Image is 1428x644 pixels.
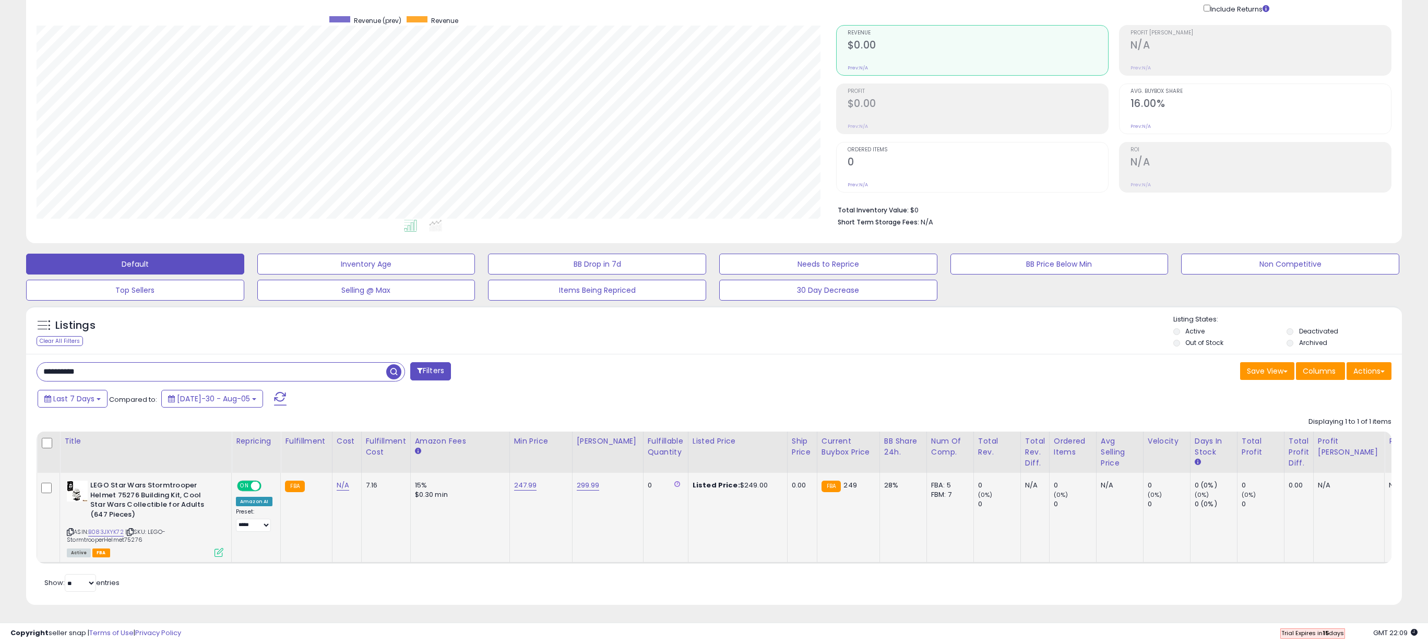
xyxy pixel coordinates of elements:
div: 0 (0%) [1195,481,1237,490]
span: 2025-08-13 22:09 GMT [1373,628,1418,638]
span: ROI [1130,147,1391,153]
div: 0 [1148,481,1190,490]
button: Filters [410,362,451,380]
div: 0 (0%) [1195,499,1237,509]
h2: 16.00% [1130,98,1391,112]
a: Privacy Policy [135,628,181,638]
b: Listed Price: [693,480,740,490]
div: Num of Comp. [931,436,969,458]
div: $0.30 min [415,490,502,499]
h2: $0.00 [848,98,1108,112]
div: Amazon Fees [415,436,505,447]
div: FBM: 7 [931,490,966,499]
h2: N/A [1130,156,1391,170]
a: N/A [337,480,349,491]
span: Last 7 Days [53,393,94,404]
small: FBA [822,481,841,492]
span: Profit [PERSON_NAME] [1130,30,1391,36]
button: BB Price Below Min [950,254,1169,275]
span: Revenue [848,30,1108,36]
div: Preset: [236,508,272,532]
small: Days In Stock. [1195,458,1201,467]
span: Revenue [431,16,458,25]
span: Revenue (prev) [354,16,401,25]
small: Prev: N/A [1130,123,1151,129]
div: N/A [1101,481,1135,490]
small: Prev: N/A [1130,182,1151,188]
div: 0 [1242,481,1284,490]
button: Columns [1296,362,1345,380]
div: Amazon AI [236,497,272,506]
span: Profit [848,89,1108,94]
p: Listing States: [1173,315,1402,325]
button: [DATE]-30 - Aug-05 [161,390,263,408]
div: N/A [1389,481,1423,490]
div: Velocity [1148,436,1186,447]
button: Items Being Repriced [488,280,706,301]
span: | SKU: LEGO-StormtrooperHelmet75276 [67,528,165,543]
span: Trial Expires in days [1281,629,1344,637]
label: Archived [1299,338,1327,347]
h5: Listings [55,318,96,333]
label: Active [1185,327,1205,336]
div: Ordered Items [1054,436,1092,458]
div: 28% [884,481,919,490]
b: LEGO Star Wars Stormtrooper Helmet 75276 Building Kit, Cool Star Wars Collectible for Adults (647... [90,481,217,522]
a: B083JXYK72 [88,528,124,536]
div: Total Rev. [978,436,1016,458]
small: Amazon Fees. [415,447,421,456]
span: Avg. Buybox Share [1130,89,1391,94]
div: Clear All Filters [37,336,83,346]
span: All listings currently available for purchase on Amazon [67,548,91,557]
div: 0 [1148,499,1190,509]
div: 0.00 [1289,481,1305,490]
small: Prev: N/A [1130,65,1151,71]
small: (0%) [1195,491,1209,499]
small: Prev: N/A [848,123,868,129]
button: Default [26,254,244,275]
div: Current Buybox Price [822,436,875,458]
div: 0 [1054,499,1096,509]
label: Deactivated [1299,327,1338,336]
b: Total Inventory Value: [838,206,909,214]
div: Cost [337,436,357,447]
div: 0 [978,481,1020,490]
div: Include Returns [1196,3,1282,15]
div: 0 [1242,499,1284,509]
div: Min Price [514,436,568,447]
span: Show: entries [44,578,120,588]
div: 0 [978,499,1020,509]
button: Actions [1347,362,1391,380]
button: Top Sellers [26,280,244,301]
strong: Copyright [10,628,49,638]
small: (0%) [1242,491,1256,499]
div: Fulfillment [285,436,327,447]
small: Prev: N/A [848,65,868,71]
button: Selling @ Max [257,280,475,301]
h2: N/A [1130,39,1391,53]
div: 0.00 [792,481,809,490]
div: Displaying 1 to 1 of 1 items [1308,417,1391,427]
h2: $0.00 [848,39,1108,53]
img: 31KhIWCUwmL._SL40_.jpg [67,481,88,502]
span: [DATE]-30 - Aug-05 [177,393,250,404]
label: Out of Stock [1185,338,1223,347]
small: FBA [285,481,304,492]
li: $0 [838,203,1384,216]
div: ASIN: [67,481,223,556]
button: Save View [1240,362,1294,380]
div: 7.16 [366,481,402,490]
span: 249 [843,480,856,490]
a: 247.99 [514,480,537,491]
span: N/A [921,217,933,227]
div: Total Profit Diff. [1289,436,1309,469]
div: Avg Selling Price [1101,436,1139,469]
b: Short Term Storage Fees: [838,218,919,226]
div: Total Rev. Diff. [1025,436,1045,469]
span: ON [238,482,251,491]
div: 0 [648,481,680,490]
button: Needs to Reprice [719,254,937,275]
div: $249.00 [693,481,779,490]
span: OFF [260,482,277,491]
div: Fulfillable Quantity [648,436,684,458]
